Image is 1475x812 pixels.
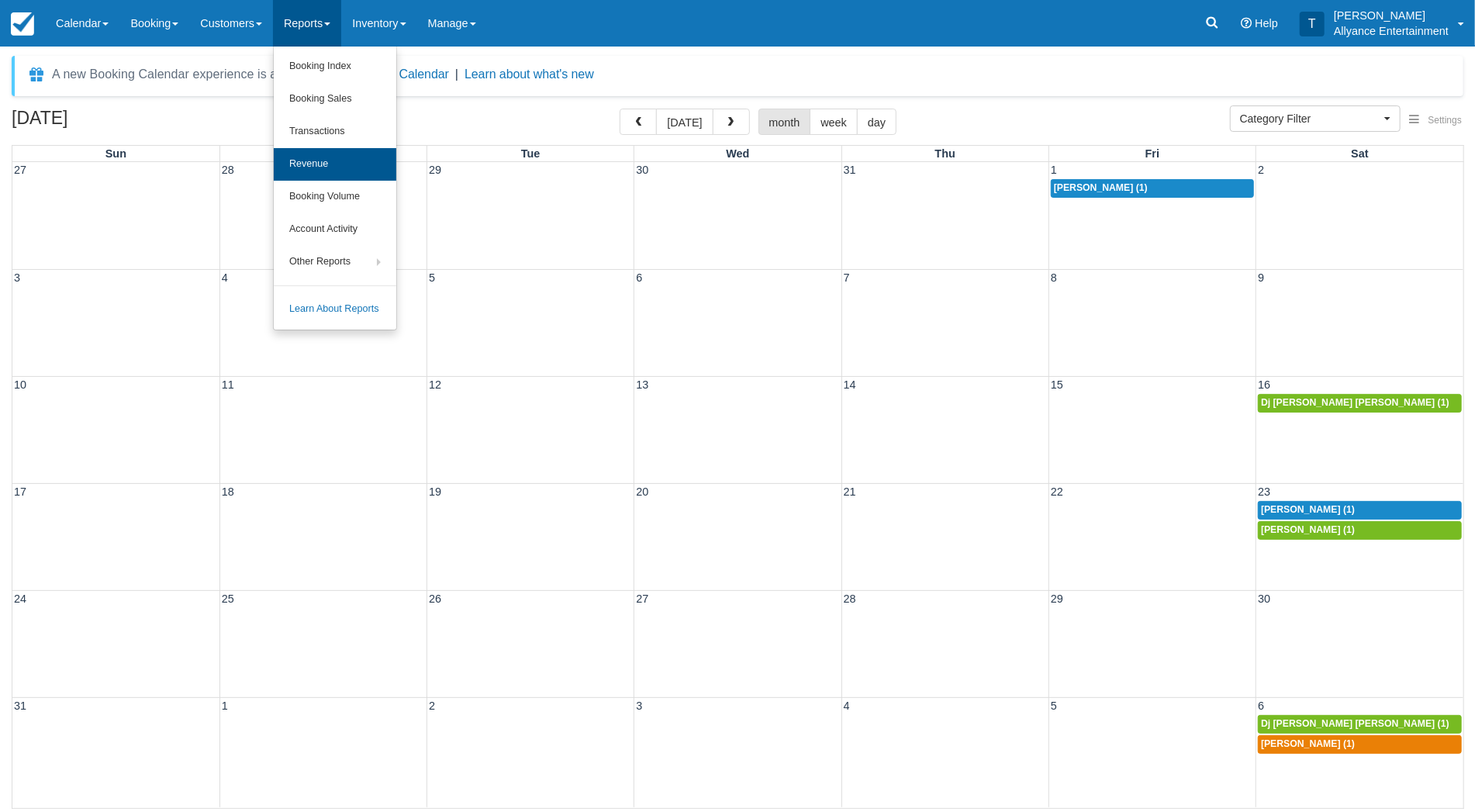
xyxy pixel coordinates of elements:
[1261,504,1355,515] span: [PERSON_NAME] (1)
[1258,521,1462,540] a: [PERSON_NAME] (1)
[1261,397,1449,408] span: Dj [PERSON_NAME] [PERSON_NAME] (1)
[1334,23,1449,39] p: Allyance Entertainment
[330,67,449,82] button: Enable New Calendar
[274,50,396,83] a: Booking Index
[274,293,396,326] a: Learn About Reports
[427,378,443,391] span: 12
[465,67,594,81] a: Learn about what's new
[842,378,858,391] span: 14
[274,148,396,181] a: Revenue
[1256,164,1266,176] span: 2
[220,485,236,498] span: 18
[274,213,396,246] a: Account Activity
[1334,8,1449,23] p: [PERSON_NAME]
[1241,18,1252,29] i: Help
[634,485,650,498] span: 20
[935,147,955,160] span: Thu
[726,147,749,160] span: Wed
[427,593,443,605] span: 26
[842,164,858,176] span: 31
[220,700,230,712] span: 1
[1054,182,1148,193] span: [PERSON_NAME] (1)
[810,109,858,135] button: week
[1401,109,1471,132] button: Settings
[1049,164,1059,176] span: 1
[1049,271,1059,284] span: 8
[220,164,236,176] span: 28
[12,485,28,498] span: 17
[274,83,396,116] a: Booking Sales
[455,67,458,81] span: |
[427,485,443,498] span: 19
[12,164,28,176] span: 27
[1300,12,1325,36] div: T
[842,485,858,498] span: 21
[1240,111,1380,126] span: Category Filter
[12,593,28,605] span: 24
[12,700,28,712] span: 31
[427,271,437,284] span: 5
[842,700,851,712] span: 4
[427,700,437,712] span: 2
[273,47,397,330] ul: Reports
[1049,593,1065,605] span: 29
[1256,593,1272,605] span: 30
[656,109,713,135] button: [DATE]
[220,271,230,284] span: 4
[1255,17,1278,29] span: Help
[842,593,858,605] span: 28
[1256,378,1272,391] span: 16
[1049,700,1059,712] span: 5
[12,109,208,137] h2: [DATE]
[52,65,323,84] div: A new Booking Calendar experience is available!
[1261,718,1449,729] span: Dj [PERSON_NAME] [PERSON_NAME] (1)
[1428,115,1462,126] span: Settings
[1256,700,1266,712] span: 6
[1049,485,1065,498] span: 22
[1258,715,1462,734] a: Dj [PERSON_NAME] [PERSON_NAME] (1)
[1261,738,1355,749] span: [PERSON_NAME] (1)
[220,378,236,391] span: 11
[274,246,396,278] a: Other Reports
[274,181,396,213] a: Booking Volume
[1256,485,1272,498] span: 23
[427,164,443,176] span: 29
[220,593,236,605] span: 25
[634,378,650,391] span: 13
[634,593,650,605] span: 27
[857,109,896,135] button: day
[1258,394,1462,413] a: Dj [PERSON_NAME] [PERSON_NAME] (1)
[1049,378,1065,391] span: 15
[105,147,126,160] span: Sun
[11,12,34,36] img: checkfront-main-nav-mini-logo.png
[634,164,650,176] span: 30
[634,271,644,284] span: 6
[274,116,396,148] a: Transactions
[12,378,28,391] span: 10
[842,271,851,284] span: 7
[1145,147,1159,160] span: Fri
[758,109,811,135] button: month
[1258,501,1462,520] a: [PERSON_NAME] (1)
[1230,105,1401,132] button: Category Filter
[521,147,541,160] span: Tue
[634,700,644,712] span: 3
[1256,271,1266,284] span: 9
[12,271,22,284] span: 3
[1258,735,1462,754] a: [PERSON_NAME] (1)
[1351,147,1368,160] span: Sat
[1051,179,1254,198] a: [PERSON_NAME] (1)
[1261,524,1355,535] span: [PERSON_NAME] (1)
